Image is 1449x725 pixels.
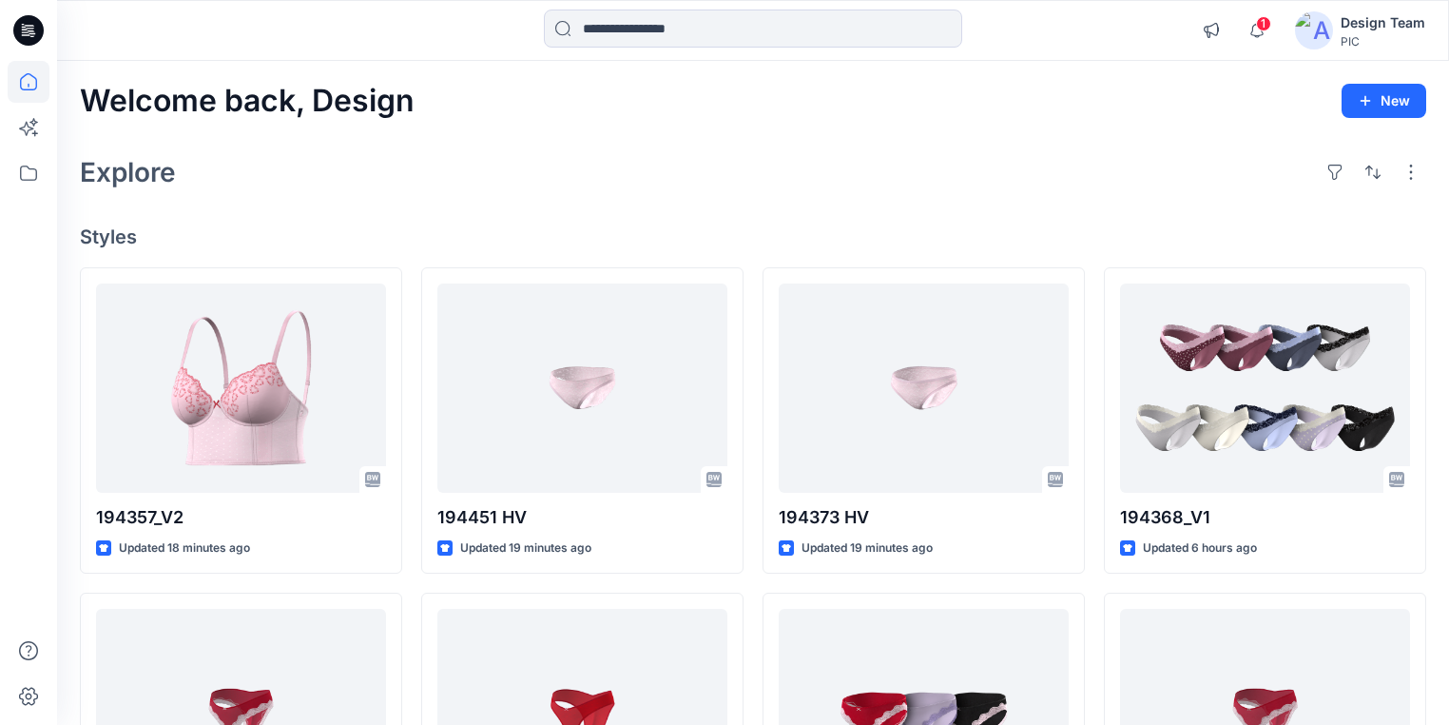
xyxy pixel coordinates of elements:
a: 194451 HV [437,284,727,493]
p: 194451 HV [437,504,727,531]
p: Updated 19 minutes ago [460,539,591,558]
p: Updated 6 hours ago [1143,539,1257,558]
p: 194368_V1 [1120,504,1410,531]
a: 194368_V1 [1120,284,1410,493]
a: 194357_V2 [96,284,386,493]
div: Design Team [1341,11,1425,34]
p: Updated 18 minutes ago [119,539,250,558]
span: 1 [1256,16,1271,31]
div: PIC [1341,34,1425,49]
a: 194373 HV [779,284,1069,493]
h4: Styles [80,225,1426,248]
p: 194373 HV [779,504,1069,531]
h2: Welcome back, Design [80,84,415,119]
button: New [1342,84,1426,118]
img: avatar [1295,11,1333,49]
h2: Explore [80,157,176,187]
p: Updated 19 minutes ago [802,539,933,558]
p: 194357_V2 [96,504,386,531]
